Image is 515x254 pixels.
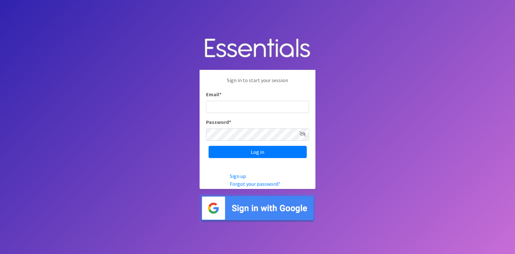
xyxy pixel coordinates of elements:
[219,91,221,98] abbr: required
[229,119,231,125] abbr: required
[206,118,231,126] label: Password
[200,194,315,222] img: Sign in with Google
[206,90,221,98] label: Email
[230,181,280,187] a: Forgot your password?
[209,146,307,158] input: Log in
[230,173,246,179] a: Sign up
[200,32,315,65] img: Human Essentials
[206,76,309,90] p: Sign in to start your session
